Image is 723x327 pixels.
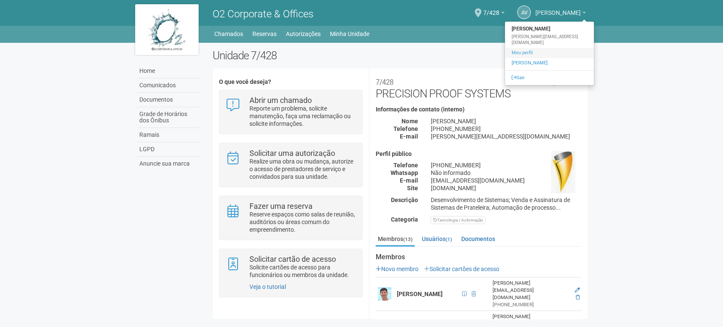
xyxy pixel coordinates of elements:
a: AV [517,6,531,19]
strong: Whatsapp [391,169,418,176]
strong: E-mail [400,177,418,184]
a: 7/428 [483,11,504,17]
a: Home [137,64,200,78]
div: [PERSON_NAME] [424,117,588,125]
div: [PERSON_NAME][EMAIL_ADDRESS][DOMAIN_NAME] [493,280,569,301]
a: Solicitar cartões de acesso [424,266,499,272]
a: Chamados [214,28,243,40]
strong: [PERSON_NAME] [505,24,594,34]
a: Sair [505,73,594,83]
span: 7/428 [483,1,499,16]
strong: Telefone [393,125,418,132]
div: [PHONE_NUMBER] [424,125,588,133]
a: Minha Unidade [330,28,369,40]
strong: Abrir um chamado [249,96,312,105]
a: Abrir um chamado Reporte um problema, solicite manutenção, faça uma reclamação ou solicite inform... [226,97,356,127]
a: Meu perfil [505,48,594,58]
a: Fazer uma reserva Reserve espaços como salas de reunião, auditórios ou áreas comum do empreendime... [226,202,356,233]
strong: Descrição [391,197,418,203]
img: user.png [378,287,391,301]
div: [EMAIL_ADDRESS][DOMAIN_NAME] [424,177,588,184]
strong: [PERSON_NAME] [397,291,443,297]
span: Alexandre Victoriano Gomes [535,1,580,16]
a: Documentos [459,233,497,245]
h2: PRECISION PROOF SYSTEMS [376,75,582,100]
p: Reporte um problema, solicite manutenção, faça uma reclamação ou solicite informações. [249,105,356,127]
strong: Categoria [391,216,418,223]
div: [PERSON_NAME][EMAIL_ADDRESS][DOMAIN_NAME] [505,34,594,46]
div: [DOMAIN_NAME] [424,184,588,192]
img: business.png [551,151,575,193]
a: Comunicados [137,78,200,93]
small: 7/428 [376,78,393,86]
a: Usuários(1) [420,233,454,245]
a: Ramais [137,128,200,142]
a: [PERSON_NAME] [505,58,594,68]
img: logo.jpg [135,4,199,55]
a: Documentos [137,93,200,107]
h2: Unidade 7/428 [213,49,588,62]
small: (1) [446,236,452,242]
a: Solicitar uma autorização Realize uma obra ou mudança, autorize o acesso de prestadores de serviç... [226,150,356,180]
a: [PERSON_NAME] [535,11,586,17]
strong: Nome [402,118,418,125]
strong: Site [407,185,418,191]
a: Editar membro [574,287,579,293]
div: [PHONE_NUMBER] [424,161,588,169]
h4: Informações de contato (interno) [376,106,582,113]
a: Anuncie sua marca [137,157,200,171]
strong: E-mail [400,133,418,140]
div: Desenvolvimento de Sistemas; Venda e Assinatura de Sistemas de Prateleira; Automação de processo... [424,196,588,211]
a: Autorizações [286,28,321,40]
p: Solicite cartões de acesso para funcionários ou membros da unidade. [249,263,356,279]
p: Reserve espaços como salas de reunião, auditórios ou áreas comum do empreendimento. [249,211,356,233]
strong: Solicitar uma autorização [249,149,335,158]
small: (13) [403,236,413,242]
a: Grade de Horários dos Ônibus [137,107,200,128]
p: Realize uma obra ou mudança, autorize o acesso de prestadores de serviço e convidados para sua un... [249,158,356,180]
strong: Solicitar cartão de acesso [249,255,336,263]
a: Reservas [252,28,277,40]
strong: Fazer uma reserva [249,202,313,211]
div: Não informado [424,169,588,177]
strong: Membros [376,253,582,261]
span: O2 Corporate & Offices [213,8,313,20]
a: LGPD [137,142,200,157]
div: [PERSON_NAME][EMAIL_ADDRESS][DOMAIN_NAME] [424,133,588,140]
div: [PHONE_NUMBER] [493,301,569,308]
h4: Perfil público [376,151,582,157]
a: Veja o tutorial [249,283,286,290]
a: Novo membro [376,266,418,272]
a: Excluir membro [575,294,579,300]
a: Solicitar cartão de acesso Solicite cartões de acesso para funcionários ou membros da unidade. [226,255,356,279]
div: Tecnologia / Automação [430,216,485,224]
a: Membros(13) [376,233,415,247]
strong: Telefone [393,162,418,169]
h4: O que você deseja? [219,79,363,85]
